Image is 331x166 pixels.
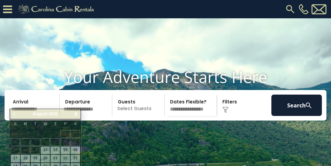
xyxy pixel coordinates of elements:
button: Search [271,95,322,116]
img: search-regular.svg [285,4,296,15]
a: 17 [11,155,20,162]
a: 21 [51,155,60,162]
a: 15 [61,146,70,154]
span: 2025 [48,111,58,116]
p: Select Guests [114,95,164,116]
span: Saturday [74,122,77,126]
a: 19 [31,155,40,162]
img: search-regular-white.png [305,102,312,109]
span: Sunday [14,122,16,126]
a: [PHONE_NUMBER] [297,4,310,14]
a: 16 [71,146,80,154]
span: August [33,111,47,116]
a: 14 [51,146,60,154]
a: 23 [71,155,80,162]
a: 18 [21,155,30,162]
img: filter--v1.png [222,107,228,113]
a: 13 [41,146,50,154]
span: Monday [24,122,27,126]
span: Next [74,112,78,117]
span: Tuesday [34,122,37,126]
img: Khaki-logo.png [15,3,99,15]
span: Friday [64,122,67,126]
h1: Your Adventure Starts Here [5,67,326,86]
a: 22 [61,155,70,162]
a: 20 [41,155,50,162]
a: Next [72,110,80,118]
span: Wednesday [44,122,47,126]
span: Thursday [54,122,57,126]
